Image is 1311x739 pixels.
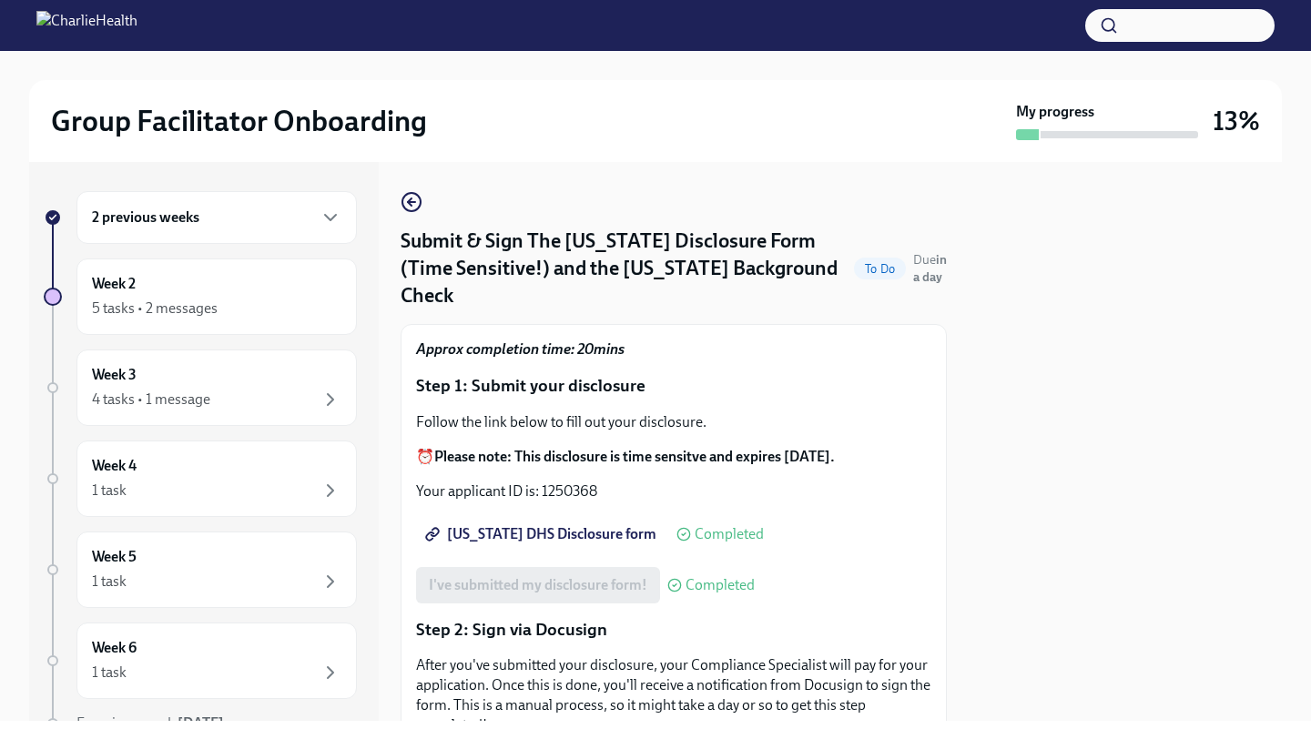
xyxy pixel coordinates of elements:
img: CharlieHealth [36,11,137,40]
h6: Week 2 [92,274,136,294]
p: Follow the link below to fill out your disclosure. [416,412,931,432]
h6: 2 previous weeks [92,208,199,228]
a: [US_STATE] DHS Disclosure form [416,516,669,552]
h2: Group Facilitator Onboarding [51,103,427,139]
div: 1 task [92,572,127,592]
h3: 13% [1213,105,1260,137]
span: To Do [854,262,906,276]
div: 1 task [92,481,127,501]
h6: Week 5 [92,547,137,567]
span: Completed [695,527,764,542]
div: 4 tasks • 1 message [92,390,210,410]
p: Step 2: Sign via Docusign [416,618,931,642]
p: ⏰ [416,447,931,467]
h6: Week 4 [92,456,137,476]
p: Step 1: Submit your disclosure [416,374,931,398]
div: 5 tasks • 2 messages [92,299,218,319]
a: Week 51 task [44,531,357,608]
h6: Week 6 [92,638,137,658]
a: Week 34 tasks • 1 message [44,349,357,426]
span: Due [913,252,947,285]
div: 1 task [92,663,127,683]
strong: [DATE] [178,714,224,732]
p: After you've submitted your disclosure, your Compliance Specialist will pay for your application.... [416,655,931,735]
a: Week 61 task [44,623,357,699]
strong: Approx completion time: 20mins [416,340,625,358]
h4: Submit & Sign The [US_STATE] Disclosure Form (Time Sensitive!) and the [US_STATE] Background Check [401,228,847,309]
span: Completed [686,578,755,592]
a: Week 41 task [44,440,357,517]
span: Experience ends [76,714,224,732]
span: [US_STATE] DHS Disclosure form [429,525,656,543]
strong: Please note: This disclosure is time sensitve and expires [DATE]. [434,448,835,465]
span: September 24th, 2025 09:00 [913,251,947,286]
p: Your applicant ID is: 1250368 [416,481,931,501]
strong: My progress [1016,102,1094,122]
h6: Week 3 [92,365,137,385]
div: 2 previous weeks [76,191,357,244]
strong: in a day [913,252,947,285]
a: Week 25 tasks • 2 messages [44,258,357,335]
